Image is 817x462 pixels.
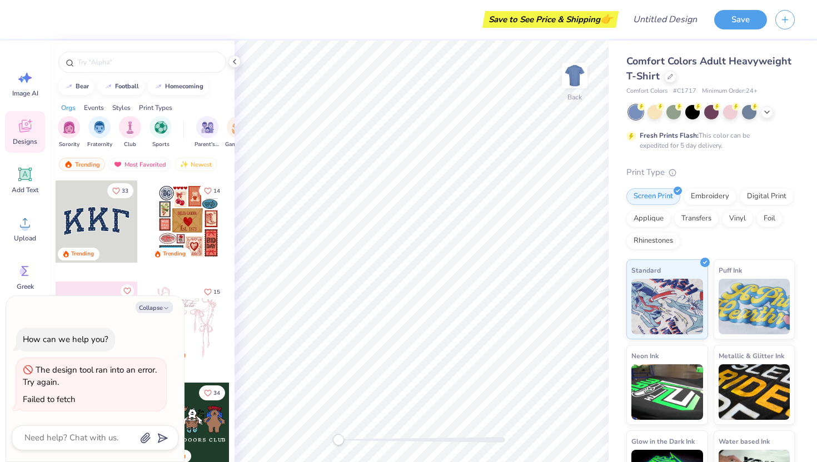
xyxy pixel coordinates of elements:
span: Glow in the Dark Ink [631,435,695,447]
button: Like [199,284,225,299]
div: Most Favorited [108,158,171,171]
button: football [98,78,144,95]
div: homecoming [165,83,203,89]
div: Rhinestones [626,233,680,249]
button: homecoming [148,78,208,95]
img: Sorority Image [63,121,76,134]
div: Screen Print [626,188,680,205]
button: Save [714,10,767,29]
div: Trending [71,250,94,258]
span: # C1717 [673,87,696,96]
div: Accessibility label [333,434,344,445]
div: Embroidery [684,188,736,205]
div: Save to See Price & Shipping [485,11,616,28]
button: Like [121,284,134,298]
div: This color can be expedited for 5 day delivery. [640,130,776,150]
div: Foil [756,210,783,227]
span: 33 [122,188,128,194]
div: filter for Sorority [58,116,80,149]
img: newest.gif [180,160,188,168]
span: Water based Ink [719,435,770,447]
span: Minimum Order: 24 + [702,87,758,96]
img: trending.gif [64,160,73,168]
img: Sports Image [155,121,167,134]
button: filter button [87,116,112,149]
div: Failed to fetch [23,394,76,405]
div: Events [84,103,104,113]
input: Try "Alpha" [77,57,219,68]
img: Game Day Image [232,121,245,134]
div: Orgs [61,103,76,113]
button: Like [199,183,225,198]
div: filter for Game Day [225,116,251,149]
div: Digital Print [740,188,794,205]
img: Parent's Weekend Image [201,121,214,134]
button: filter button [119,116,141,149]
span: Club [124,140,136,149]
span: 34 [213,390,220,396]
img: Neon Ink [631,364,703,420]
div: football [115,83,139,89]
div: How can we help you? [23,334,108,345]
button: Like [107,183,133,198]
div: Transfers [674,210,719,227]
span: Comfort Colors Adult Heavyweight T-Shirt [626,54,791,83]
span: Image AI [12,89,38,98]
div: filter for Club [119,116,141,149]
span: Upload [14,234,36,243]
div: Newest [175,158,217,171]
strong: Fresh Prints Flash: [640,131,699,140]
div: Trending [59,158,105,171]
img: Back [564,64,586,87]
div: Trending [163,250,186,258]
span: Add Text [12,185,38,194]
div: filter for Sports [150,116,172,149]
img: Standard [631,279,703,334]
span: Comfort Colors [626,87,667,96]
button: filter button [195,116,220,149]
span: 14 [213,188,220,194]
span: Sorority [59,140,79,149]
button: bear [58,78,94,95]
span: Metallic & Glitter Ink [719,350,784,361]
button: filter button [150,116,172,149]
div: The design tool ran into an error. Try again. [23,364,157,388]
span: Standard [631,264,661,276]
img: most_fav.gif [113,160,122,168]
span: Neon Ink [631,350,659,361]
span: 👉 [600,12,612,26]
span: Sports [152,140,170,149]
button: filter button [58,116,80,149]
div: filter for Parent's Weekend [195,116,220,149]
div: Print Type [626,166,795,179]
button: filter button [225,116,251,149]
img: Metallic & Glitter Ink [719,364,790,420]
div: Vinyl [722,210,753,227]
img: Club Image [124,121,136,134]
img: trend_line.gif [104,83,113,90]
img: trend_line.gif [154,83,163,90]
div: bear [76,83,89,89]
div: Applique [626,210,671,227]
button: Collapse [136,302,173,313]
img: trend_line.gif [64,83,73,90]
button: Like [199,385,225,400]
span: Greek [17,282,34,291]
img: Fraternity Image [93,121,106,134]
div: Print Types [139,103,172,113]
input: Untitled Design [624,8,706,31]
span: Designs [13,137,37,146]
div: Styles [112,103,131,113]
span: Puff Ink [719,264,742,276]
div: Back [567,92,582,102]
img: Puff Ink [719,279,790,334]
span: Fraternity [87,140,112,149]
span: 15 [213,289,220,295]
div: filter for Fraternity [87,116,112,149]
span: Game Day [225,140,251,149]
span: Parent's Weekend [195,140,220,149]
